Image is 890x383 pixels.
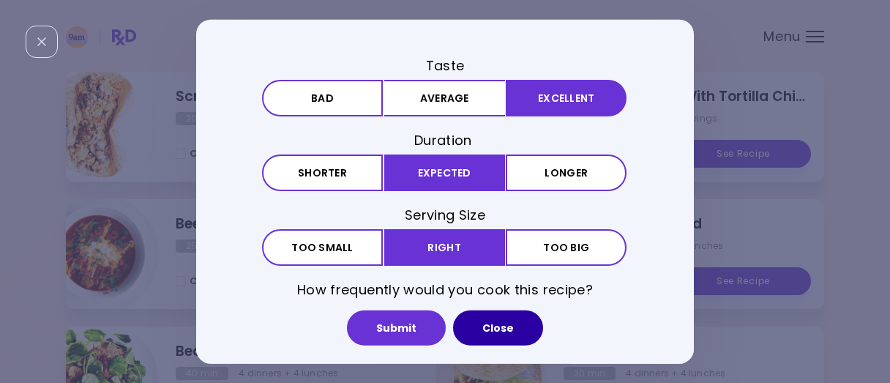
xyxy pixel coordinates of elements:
[291,242,354,253] span: Too small
[506,155,627,191] button: Longer
[262,229,383,266] button: Too small
[506,79,627,116] button: Excellent
[347,311,446,346] button: Submit
[543,242,589,253] span: Too big
[262,79,383,116] button: Bad
[506,229,627,266] button: Too big
[384,229,505,266] button: Right
[262,206,628,224] h3: Serving Size
[26,26,58,58] div: Close
[453,311,543,346] button: Close
[384,155,505,191] button: Expected
[262,130,628,149] h3: Duration
[262,280,628,299] h3: How frequently would you cook this recipe?
[384,79,505,116] button: Average
[262,56,628,74] h3: Taste
[262,155,383,191] button: Shorter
